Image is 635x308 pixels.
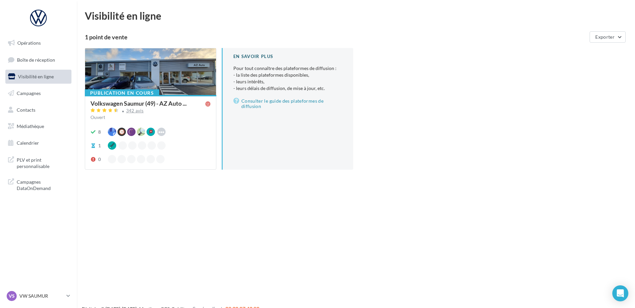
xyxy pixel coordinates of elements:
a: Opérations [4,36,73,50]
a: Campagnes DataOnDemand [4,175,73,194]
a: Visibilité en ligne [4,70,73,84]
p: Pour tout connaître des plateformes de diffusion : [233,65,343,92]
div: Publication en cours [85,89,159,97]
li: - leurs délais de diffusion, de mise à jour, etc. [233,85,343,92]
a: Contacts [4,103,73,117]
li: - leurs intérêts, [233,78,343,85]
span: Exporter [595,34,615,40]
a: Campagnes [4,86,73,100]
a: Médiathèque [4,119,73,133]
button: Exporter [590,31,626,43]
span: Opérations [17,40,41,46]
span: Campagnes DataOnDemand [17,177,69,192]
span: Calendrier [17,140,39,146]
div: 0 [98,156,101,163]
div: 1 [98,142,101,149]
a: Boîte de réception [4,53,73,67]
span: Médiathèque [17,123,44,129]
span: PLV et print personnalisable [17,155,69,170]
span: VS [9,293,15,299]
span: Campagnes [17,90,41,96]
li: - la liste des plateformes disponibles, [233,72,343,78]
div: Visibilité en ligne [85,11,627,21]
div: Open Intercom Messenger [612,285,628,301]
a: PLV et print personnalisable [4,153,73,172]
div: 342 avis [126,109,144,113]
div: 1 point de vente [85,34,587,40]
a: 342 avis [90,107,211,115]
p: VW SAUMUR [19,293,64,299]
span: Volkswagen Saumur (49) - AZ Auto ... [90,100,187,106]
span: Boîte de réception [17,57,55,62]
span: Ouvert [90,114,105,120]
div: En savoir plus [233,53,343,60]
span: Contacts [17,107,35,112]
a: Consulter le guide des plateformes de diffusion [233,97,343,110]
span: Visibilité en ligne [18,74,54,79]
div: 8 [98,129,101,135]
a: Calendrier [4,136,73,150]
a: VS VW SAUMUR [5,290,71,302]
